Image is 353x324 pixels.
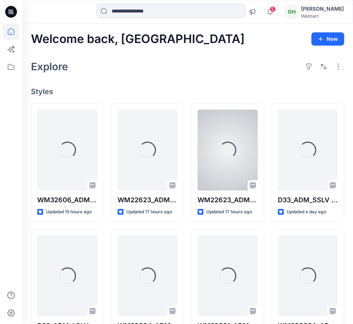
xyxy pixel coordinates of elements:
p: WM22623_ADM_ESSENTIALS TEE [198,195,258,205]
span: 5 [270,6,276,12]
p: WM22623_ADM_ESSENTIALS TEE_COLORWAY [118,195,178,205]
p: WM32606_ADM_POINTELLE ROMPER [37,195,98,205]
h2: Explore [31,61,68,72]
p: Updated 17 hours ago [126,208,172,216]
button: New [311,32,344,46]
p: Updated 15 hours ago [46,208,92,216]
p: Updated a day ago [287,208,326,216]
div: GH [285,5,298,18]
div: Walmart [301,13,344,19]
h2: Welcome back, [GEOGRAPHIC_DATA] [31,32,245,46]
div: [PERSON_NAME] [301,4,344,13]
p: Updated 17 hours ago [206,208,252,216]
h4: Styles [31,87,344,96]
p: D33_ADM_SSLV COAT SET [278,195,338,205]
